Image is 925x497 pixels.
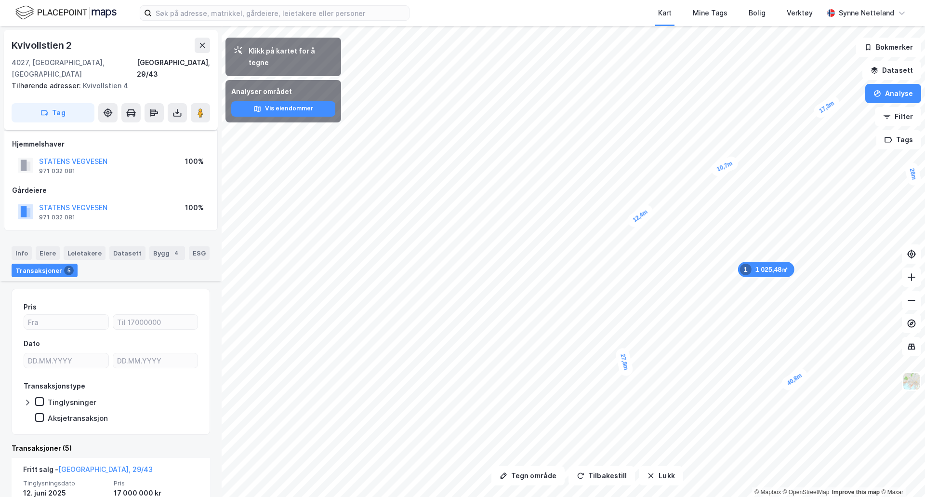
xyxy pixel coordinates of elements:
img: logo.f888ab2527a4732fd821a326f86c7f29.svg [15,4,117,21]
div: Kvivollstien 4 [12,80,202,92]
div: Info [12,246,32,260]
div: Datasett [109,246,145,260]
a: [GEOGRAPHIC_DATA], 29/43 [58,465,153,473]
div: Bygg [149,246,185,260]
div: Map marker [738,262,794,277]
div: Tinglysninger [48,398,96,407]
div: Map marker [709,154,740,178]
div: 4 [172,248,181,258]
div: Kart [658,7,672,19]
div: Bolig [749,7,766,19]
input: Fra [24,315,108,329]
div: Pris [24,301,37,313]
span: Tilhørende adresser: [12,81,83,90]
button: Bokmerker [856,38,921,57]
div: Leietakere [64,246,106,260]
button: Tags [876,130,921,149]
div: Dato [24,338,40,349]
div: Synne Netteland [839,7,894,19]
div: Map marker [615,347,634,377]
span: Tinglysningsdato [23,479,108,487]
button: Tegn område [491,466,565,485]
div: Klikk på kartet for å tegne [249,45,333,68]
button: Vis eiendommer [231,101,335,117]
div: Transaksjonstype [24,380,85,392]
button: Tilbakestill [568,466,635,485]
input: Søk på adresse, matrikkel, gårdeiere, leietakere eller personer [152,6,409,20]
button: Analyse [865,84,921,103]
div: [GEOGRAPHIC_DATA], 29/43 [137,57,210,80]
a: Mapbox [754,489,781,496]
div: 971 032 081 [39,214,75,221]
button: Tag [12,103,94,122]
span: Pris [114,479,198,487]
button: Datasett [862,61,921,80]
div: ESG [189,246,210,260]
input: DD.MM.YYYY [113,353,198,368]
iframe: Chat Widget [877,451,925,497]
div: Kontrollprogram for chat [877,451,925,497]
div: Map marker [625,202,655,230]
a: Improve this map [832,489,880,496]
div: 4027, [GEOGRAPHIC_DATA], [GEOGRAPHIC_DATA] [12,57,137,80]
div: Gårdeiere [12,185,210,196]
div: Transaksjoner [12,264,78,277]
input: DD.MM.YYYY [24,353,108,368]
div: Map marker [779,366,810,393]
div: 1 [740,264,752,275]
div: 100% [185,202,204,214]
div: Map marker [904,161,922,187]
button: Lukk [639,466,683,485]
div: Analyser området [231,86,335,97]
img: Z [902,372,921,390]
div: Mine Tags [693,7,727,19]
div: Aksjetransaksjon [48,414,108,423]
div: 971 032 081 [39,167,75,175]
a: OpenStreetMap [783,489,830,496]
div: Transaksjoner (5) [12,443,210,454]
div: Fritt salg - [23,464,153,479]
div: 5 [64,266,74,275]
input: Til 17000000 [113,315,198,329]
div: Kvivollstien 2 [12,38,74,53]
div: Hjemmelshaver [12,138,210,150]
div: Map marker [811,94,842,120]
button: Filter [875,107,921,126]
div: Eiere [36,246,60,260]
div: Verktøy [787,7,813,19]
div: 100% [185,156,204,167]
